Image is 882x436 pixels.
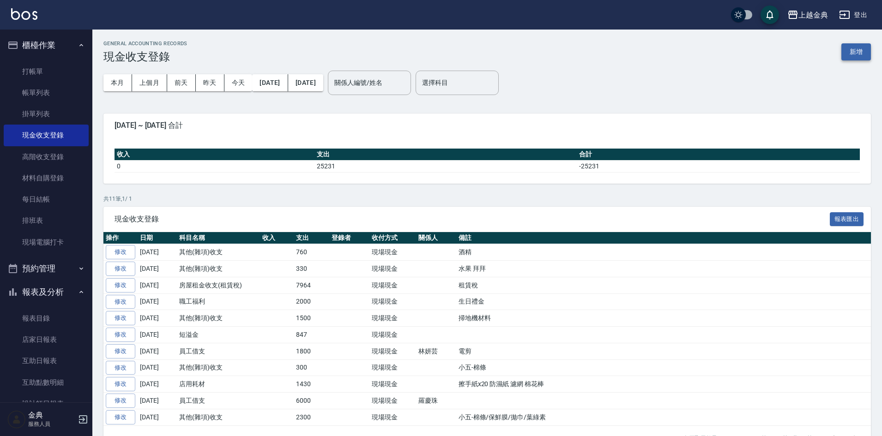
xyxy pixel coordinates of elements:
[103,195,871,203] p: 共 11 筆, 1 / 1
[167,74,196,91] button: 前天
[416,232,456,244] th: 關係人
[830,212,864,227] button: 報表匯出
[456,293,871,310] td: 生日禮金
[4,372,89,393] a: 互助點數明細
[294,327,329,343] td: 847
[28,411,75,420] h5: 金典
[841,43,871,60] button: 新增
[4,257,89,281] button: 預約管理
[294,393,329,409] td: 6000
[138,244,177,261] td: [DATE]
[138,376,177,393] td: [DATE]
[294,261,329,277] td: 330
[4,125,89,146] a: 現金收支登錄
[369,232,416,244] th: 收付方式
[103,232,138,244] th: 操作
[456,244,871,261] td: 酒精
[369,327,416,343] td: 現場現金
[369,359,416,376] td: 現場現金
[106,278,135,293] a: 修改
[138,359,177,376] td: [DATE]
[252,74,288,91] button: [DATE]
[4,146,89,167] a: 高階收支登錄
[456,277,871,293] td: 租賃稅
[830,214,864,223] a: 報表匯出
[4,210,89,231] a: 排班表
[177,244,260,261] td: 其他(雜項)收支
[294,310,329,327] td: 1500
[196,74,224,91] button: 昨天
[369,293,416,310] td: 現場現金
[4,61,89,82] a: 打帳單
[4,103,89,125] a: 掛單列表
[106,295,135,309] a: 修改
[106,394,135,408] a: 修改
[294,343,329,359] td: 1800
[103,50,187,63] h3: 現金收支登錄
[369,376,416,393] td: 現場現金
[4,167,89,189] a: 材料自購登錄
[106,344,135,358] a: 修改
[132,74,167,91] button: 上個月
[577,149,860,161] th: 合計
[4,350,89,371] a: 互助日報表
[4,393,89,414] a: 設計師日報表
[138,409,177,425] td: [DATE]
[369,310,416,327] td: 現場現金
[177,327,260,343] td: 短溢金
[456,409,871,425] td: 小五-棉條/保鮮膜/拋巾/葉綠素
[294,376,329,393] td: 1430
[138,293,177,310] td: [DATE]
[106,262,135,276] a: 修改
[106,361,135,375] a: 修改
[835,6,871,24] button: 登出
[138,393,177,409] td: [DATE]
[416,393,456,409] td: 羅慶珠
[369,343,416,359] td: 現場現金
[4,189,89,210] a: 每日結帳
[798,9,828,21] div: 上越金典
[4,280,89,304] button: 報表及分析
[115,160,314,172] td: 0
[294,244,329,261] td: 760
[314,149,577,161] th: 支出
[456,376,871,393] td: 擦手紙x20 防濕紙 濾網 棉花棒
[106,328,135,342] a: 修改
[784,6,832,24] button: 上越金典
[369,393,416,409] td: 現場現金
[106,377,135,391] a: 修改
[106,245,135,259] a: 修改
[841,47,871,56] a: 新增
[260,232,294,244] th: 收入
[4,329,89,350] a: 店家日報表
[314,160,577,172] td: 25231
[177,359,260,376] td: 其他(雜項)收支
[294,409,329,425] td: 2300
[177,261,260,277] td: 其他(雜項)收支
[577,160,860,172] td: -25231
[138,232,177,244] th: 日期
[177,376,260,393] td: 店用耗材
[28,420,75,428] p: 服務人員
[138,310,177,327] td: [DATE]
[115,215,830,224] span: 現金收支登錄
[456,343,871,359] td: 電剪
[294,359,329,376] td: 300
[761,6,779,24] button: save
[294,277,329,293] td: 7964
[115,121,860,130] span: [DATE] ~ [DATE] 合計
[329,232,369,244] th: 登錄者
[177,293,260,310] td: 職工福利
[416,343,456,359] td: 林妍芸
[369,261,416,277] td: 現場現金
[456,310,871,327] td: 掃地機材料
[294,232,329,244] th: 支出
[138,277,177,293] td: [DATE]
[177,409,260,425] td: 其他(雜項)收支
[177,310,260,327] td: 其他(雜項)收支
[177,232,260,244] th: 科目名稱
[138,261,177,277] td: [DATE]
[4,308,89,329] a: 報表目錄
[138,327,177,343] td: [DATE]
[456,261,871,277] td: 水果 拜拜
